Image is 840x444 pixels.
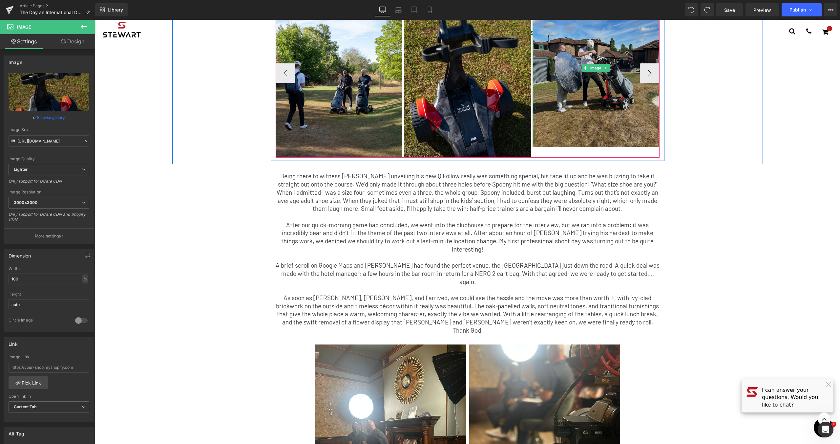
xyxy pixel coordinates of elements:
span: 1 [831,422,836,427]
div: % [82,275,88,283]
a: Article Pages [20,3,95,9]
div: Only support for UCare CDN and Shopify CDN [9,212,89,227]
div: Image [9,56,22,65]
span: Preview [753,7,771,13]
a: Mobile [422,3,438,16]
button: Publish [782,3,822,16]
button: Undo [685,3,698,16]
a: Tablet [406,3,422,16]
iframe: Intercom live chat [818,422,833,437]
div: or [9,114,89,121]
p: As soon as [PERSON_NAME], [PERSON_NAME], and I arrived, we could see the hassle and the move was ... [181,274,565,315]
div: Image Link [9,355,89,359]
div: Width [9,266,89,271]
p: Being there to witness [PERSON_NAME] unveiling his new Q Follow really was something special, his... [181,152,565,193]
input: auto [9,274,89,284]
span: Image [494,44,508,52]
p: More settings [35,233,61,239]
b: 3000x3000 [14,200,37,205]
div: Circle Image [9,318,69,324]
div: Image Resolution [9,190,89,194]
a: Desktop [375,3,390,16]
p: A brief scroll on Google Maps and [PERSON_NAME] had found the perfect venue, the [GEOGRAPHIC_DATA... [181,242,565,266]
div: Only support for UCare CDN [9,179,89,188]
a: Laptop [390,3,406,16]
div: Open link In [9,394,89,399]
button: More [824,3,837,16]
div: Alt Tag [9,427,24,436]
button: Redo [701,3,714,16]
a: Design [49,34,96,49]
div: Dimension [9,249,31,258]
input: Link [9,135,89,147]
span: Image [17,24,31,30]
div: Image Src [9,127,89,132]
a: New Library [95,3,128,16]
span: Publish [789,7,806,12]
a: Preview [745,3,779,16]
b: Lighter [14,167,28,172]
div: Image Quality [9,157,89,161]
input: https://your-shop.myshopify.com [9,362,89,373]
a: Browse gallery [37,112,65,123]
a: Expand / Collapse [508,44,515,52]
div: Height [9,292,89,297]
input: auto [9,299,89,310]
div: Link [9,338,18,347]
span: Library [108,7,123,13]
a: Pick Link [9,376,48,389]
p: After our quick-morning game had concluded, we went into the clubhouse to prepare for the intervi... [181,201,565,234]
b: Current Tab [14,404,37,409]
button: More settings [4,228,94,244]
span: Save [724,7,735,13]
span: The Day an International DJ Roasted Me for Having Tiny Shoes. [20,10,83,15]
